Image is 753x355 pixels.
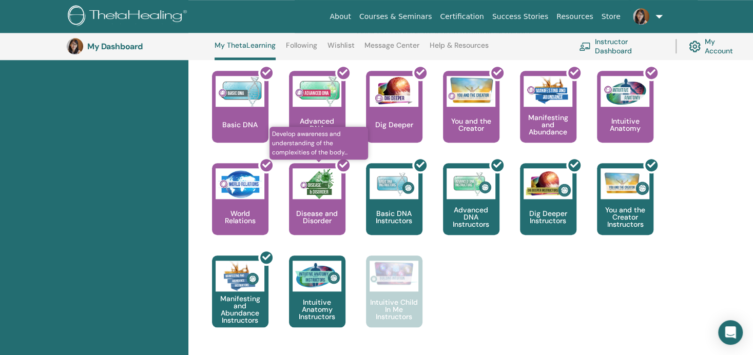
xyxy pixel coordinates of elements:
[552,7,597,26] a: Resources
[212,255,268,348] a: Manifesting and Abundance Instructors Manifesting and Abundance Instructors
[289,117,345,132] p: Advanced DNA
[718,320,743,345] div: Open Intercom Messenger
[355,7,436,26] a: Courses & Seminars
[597,206,653,228] p: You and the Creator Instructors
[443,206,499,228] p: Advanced DNA Instructors
[370,261,418,286] img: Intuitive Child In Me Instructors
[269,127,369,160] span: Develop awareness and understanding of the complexities of the body...
[597,71,653,163] a: Intuitive Anatomy Intuitive Anatomy
[520,210,576,224] p: Dig Deeper Instructors
[216,261,264,291] img: Manifesting and Abundance Instructors
[447,168,495,199] img: Advanced DNA Instructors
[520,163,576,255] a: Dig Deeper Instructors Dig Deeper Instructors
[597,7,625,26] a: Store
[289,163,345,255] a: Develop awareness and understanding of the complexities of the body... Disease and Disorder Disea...
[597,117,653,132] p: Intuitive Anatomy
[289,210,345,224] p: Disease and Disorder
[524,76,572,107] img: Manifesting and Abundance
[289,255,345,348] a: Intuitive Anatomy Instructors Intuitive Anatomy Instructors
[212,210,268,224] p: World Relations
[430,41,489,57] a: Help & Resources
[443,71,499,163] a: You and the Creator You and the Creator
[212,71,268,163] a: Basic DNA Basic DNA
[366,71,422,163] a: Dig Deeper Dig Deeper
[366,299,422,320] p: Intuitive Child In Me Instructors
[520,114,576,135] p: Manifesting and Abundance
[364,41,419,57] a: Message Center
[520,71,576,163] a: Manifesting and Abundance Manifesting and Abundance
[289,71,345,163] a: Advanced DNA Advanced DNA
[579,42,591,51] img: chalkboard-teacher.svg
[370,168,418,199] img: Basic DNA Instructors
[633,8,649,25] img: default.jpg
[366,163,422,255] a: Basic DNA Instructors Basic DNA Instructors
[289,299,345,320] p: Intuitive Anatomy Instructors
[67,38,83,54] img: default.jpg
[689,35,743,57] a: My Account
[597,163,653,255] a: You and the Creator Instructors You and the Creator Instructors
[325,7,355,26] a: About
[601,168,649,199] img: You and the Creator Instructors
[601,76,649,107] img: Intuitive Anatomy
[212,163,268,255] a: World Relations World Relations
[216,76,264,107] img: Basic DNA
[286,41,317,57] a: Following
[293,168,341,199] img: Disease and Disorder
[443,163,499,255] a: Advanced DNA Instructors Advanced DNA Instructors
[524,168,572,199] img: Dig Deeper Instructors
[68,5,190,28] img: logo.png
[212,295,268,324] p: Manifesting and Abundance Instructors
[371,121,417,128] p: Dig Deeper
[293,261,341,291] img: Intuitive Anatomy Instructors
[447,76,495,104] img: You and the Creator
[689,38,701,55] img: cog.svg
[327,41,355,57] a: Wishlist
[436,7,488,26] a: Certification
[443,117,499,132] p: You and the Creator
[87,42,190,51] h3: My Dashboard
[215,41,276,60] a: My ThetaLearning
[216,168,264,199] img: World Relations
[366,210,422,224] p: Basic DNA Instructors
[579,35,663,57] a: Instructor Dashboard
[366,255,422,348] a: Intuitive Child In Me Instructors Intuitive Child In Me Instructors
[488,7,552,26] a: Success Stories
[293,76,341,107] img: Advanced DNA
[370,76,418,107] img: Dig Deeper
